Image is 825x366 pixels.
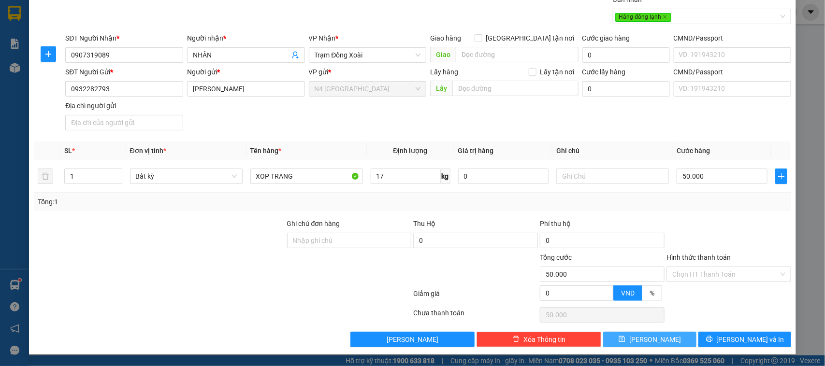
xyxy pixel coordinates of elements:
[540,253,572,261] span: Tổng cước
[387,334,438,345] span: [PERSON_NAME]
[619,336,625,343] span: save
[65,115,183,130] input: Địa chỉ của người gửi
[287,233,412,248] input: Ghi chú đơn hàng
[130,147,166,155] span: Đơn vị tính
[523,334,565,345] span: Xóa Thông tin
[291,51,299,59] span: user-add
[540,218,665,233] div: Phí thu hộ
[776,172,787,180] span: plus
[430,34,461,42] span: Giao hàng
[582,81,670,97] input: Cước lấy hàng
[582,47,670,63] input: Cước giao hàng
[582,68,626,76] label: Cước lấy hàng
[452,81,579,96] input: Dọc đường
[250,169,363,184] input: VD: Bàn, Ghế
[315,82,421,96] span: N4 Bình Phước
[41,50,56,58] span: plus
[698,332,791,347] button: printer[PERSON_NAME] và In
[413,308,539,324] div: Chưa thanh toán
[413,220,435,227] span: Thu Hộ
[663,14,667,19] span: close
[629,334,681,345] span: [PERSON_NAME]
[513,336,520,343] span: delete
[674,33,792,43] div: CMND/Passport
[38,169,53,184] button: delete
[536,67,579,77] span: Lấy tận nơi
[674,67,792,77] div: CMND/Passport
[187,67,305,77] div: Người gửi
[441,169,450,184] span: kg
[41,46,56,62] button: plus
[187,33,305,43] div: Người nhận
[309,34,336,42] span: VP Nhận
[456,47,579,62] input: Dọc đường
[582,34,630,42] label: Cước giao hàng
[477,332,601,347] button: deleteXóa Thông tin
[706,336,713,343] span: printer
[430,81,452,96] span: Lấy
[615,13,672,22] span: Hàng đông lạnh
[393,147,428,155] span: Định lượng
[430,47,456,62] span: Giao
[458,147,494,155] span: Giá trị hàng
[315,48,421,62] span: Trạm Đồng Xoài
[458,169,549,184] input: 0
[666,253,731,261] label: Hình thức thanh toán
[413,288,539,305] div: Giảm giá
[38,197,319,207] div: Tổng: 1
[717,334,784,345] span: [PERSON_NAME] và In
[775,169,787,184] button: plus
[650,289,654,297] span: %
[552,141,673,160] th: Ghi chú
[430,68,458,76] span: Lấy hàng
[621,289,635,297] span: VND
[65,100,183,111] div: Địa chỉ người gửi
[603,332,696,347] button: save[PERSON_NAME]
[556,169,669,184] input: Ghi Chú
[64,147,72,155] span: SL
[250,147,282,155] span: Tên hàng
[136,169,237,183] span: Bất kỳ
[65,67,183,77] div: SĐT Người Gửi
[287,220,340,227] label: Ghi chú đơn hàng
[65,33,183,43] div: SĐT Người Nhận
[309,67,427,77] div: VP gửi
[482,33,579,43] span: [GEOGRAPHIC_DATA] tận nơi
[677,147,710,155] span: Cước hàng
[350,332,475,347] button: [PERSON_NAME]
